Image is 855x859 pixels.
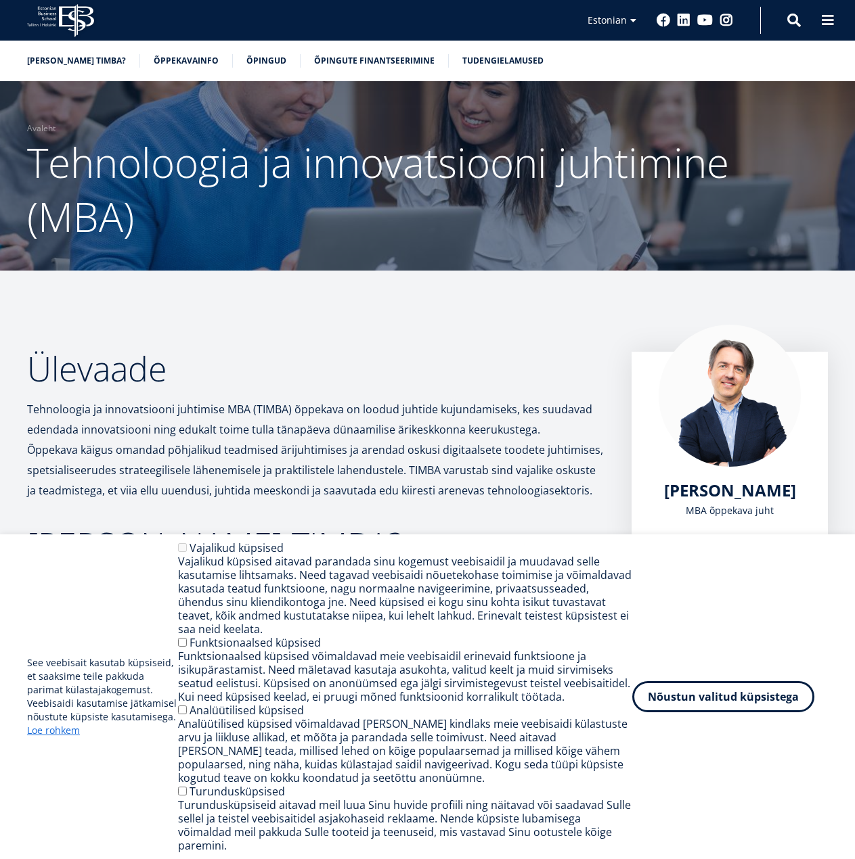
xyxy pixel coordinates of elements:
[190,635,321,650] label: Funktsionaalsed küpsised
[27,528,605,561] h2: [PERSON_NAME] TIMBA?
[462,54,544,68] a: Tudengielamused
[697,14,713,27] a: Youtube
[27,399,605,501] p: Tehnoloogia ja innovatsiooni juhtimise MBA (TIMBA) õppekava on loodud juhtide kujundamiseks, kes ...
[27,54,126,68] a: [PERSON_NAME] TIMBA?
[664,480,796,501] a: [PERSON_NAME]
[246,54,286,68] a: Õpingud
[664,479,796,501] span: [PERSON_NAME]
[27,122,56,135] a: Avaleht
[659,501,801,521] div: MBA õppekava juht
[677,14,690,27] a: Linkedin
[190,703,304,718] label: Analüütilised küpsised
[720,14,733,27] a: Instagram
[154,54,219,68] a: Õppekavainfo
[632,681,814,712] button: Nõustun valitud küpsistega
[190,784,285,799] label: Turundusküpsised
[178,717,632,785] div: Analüütilised küpsised võimaldavad [PERSON_NAME] kindlaks meie veebisaidi külastuste arvu ja liik...
[27,656,178,737] p: See veebisait kasutab küpsiseid, et saaksime teile pakkuda parimat külastajakogemust. Veebisaidi ...
[657,14,670,27] a: Facebook
[178,649,632,703] div: Funktsionaalsed küpsised võimaldavad meie veebisaidil erinevaid funktsioone ja isikupärastamist. ...
[314,54,435,68] a: Õpingute finantseerimine
[659,325,801,467] img: Marko Rillo
[27,724,80,737] a: Loe rohkem
[27,352,605,386] h2: Ülevaade
[178,798,632,852] div: Turundusküpsiseid aitavad meil luua Sinu huvide profiili ning näitavad või saadavad Sulle sellel ...
[178,555,632,636] div: Vajalikud küpsised aitavad parandada sinu kogemust veebisaidil ja muudavad selle kasutamise lihts...
[27,135,729,244] span: Tehnoloogia ja innovatsiooni juhtimine (MBA)
[190,540,284,555] label: Vajalikud küpsised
